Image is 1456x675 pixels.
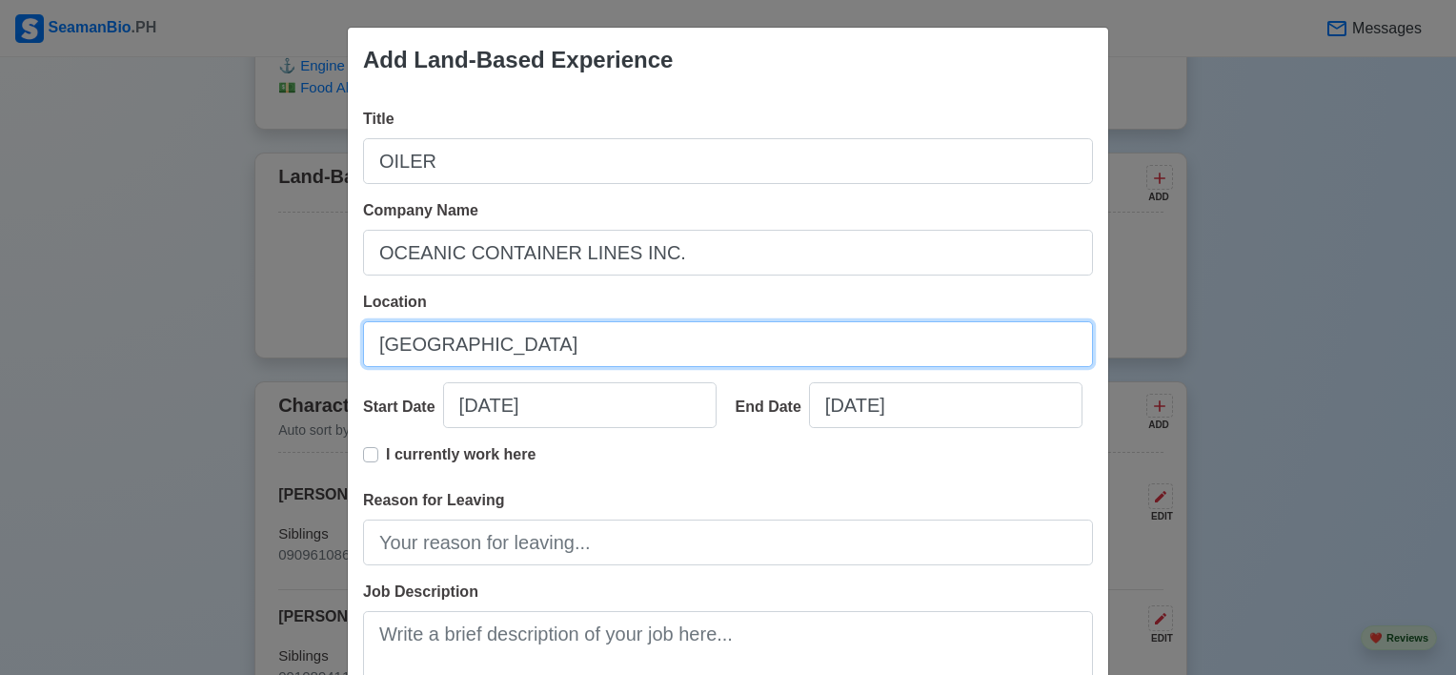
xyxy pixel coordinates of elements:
[363,43,673,77] div: Add Land-Based Experience
[363,321,1093,367] input: Ex: Manila
[363,111,394,127] span: Title
[363,581,478,603] label: Job Description
[363,138,1093,184] input: Ex: Third Officer
[363,396,443,419] div: Start Date
[363,520,1093,565] input: Your reason for leaving...
[363,230,1093,276] input: Ex: Global Gateway
[736,396,809,419] div: End Date
[363,202,478,218] span: Company Name
[386,443,536,466] p: I currently work here
[363,294,427,310] span: Location
[363,492,504,508] span: Reason for Leaving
